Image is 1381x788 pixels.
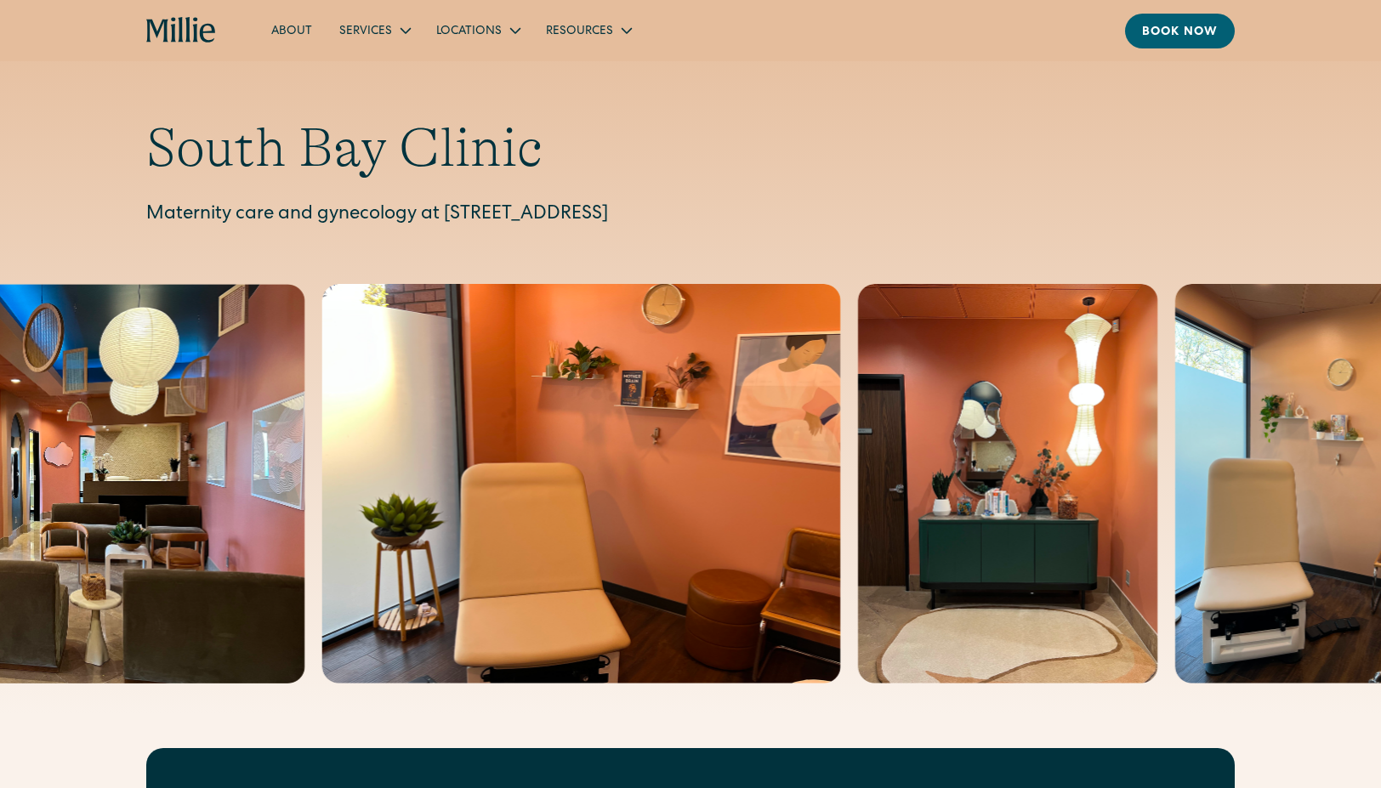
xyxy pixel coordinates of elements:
a: Book now [1125,14,1235,48]
h1: South Bay Clinic [146,116,1235,181]
a: About [258,16,326,44]
a: home [146,17,217,44]
div: Resources [546,23,613,41]
div: Services [339,23,392,41]
div: Locations [423,16,532,44]
div: Services [326,16,423,44]
p: Maternity care and gynecology at [STREET_ADDRESS] [146,201,1235,230]
div: Book now [1142,24,1218,42]
div: Locations [436,23,502,41]
div: Resources [532,16,644,44]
